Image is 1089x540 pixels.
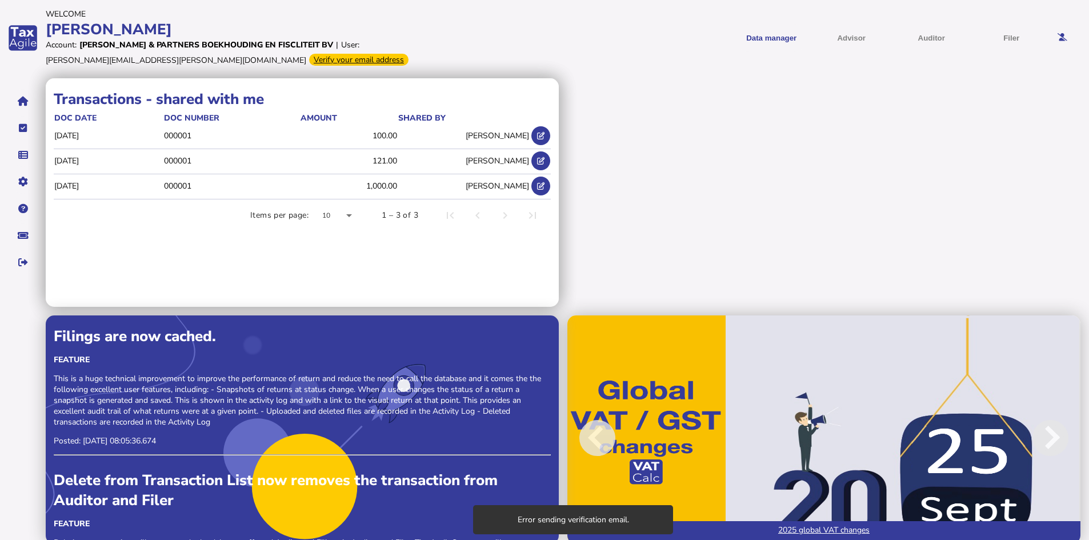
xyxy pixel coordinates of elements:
button: Manage settings [11,170,35,194]
div: Items per page: [250,210,309,221]
div: shared by [398,113,529,123]
div: | [336,39,338,50]
td: 1,000.00 [300,174,398,197]
div: doc number [164,113,299,123]
div: Amount [301,113,337,123]
td: 000001 [163,174,300,197]
div: doc date [54,113,97,123]
div: Error sending verification email. [473,505,673,534]
button: Open shared transaction [531,151,550,170]
button: Shows a dropdown of VAT Advisor options [815,24,887,52]
div: Delete from Transaction List now removes the transaction from Auditor and Filer [54,470,551,510]
div: shared by [398,113,446,123]
button: Raise a support ticket [11,223,35,247]
td: [PERSON_NAME] [398,174,530,197]
div: Amount [301,113,398,123]
td: [PERSON_NAME] [398,124,530,147]
div: Feature [54,518,551,529]
button: Home [11,89,35,113]
button: Sign out [11,250,35,274]
button: Tasks [11,116,35,140]
button: Filer [975,24,1047,52]
menu: navigate products [550,24,1048,52]
button: Data manager [11,143,35,167]
p: This is a huge technical improvement to improve the performance of return and reduce the need to ... [54,373,551,427]
td: [DATE] [54,124,163,147]
div: Filings are now cached. [54,326,551,346]
div: [PERSON_NAME][EMAIL_ADDRESS][PERSON_NAME][DOMAIN_NAME] [46,55,306,66]
p: Posted: [DATE] 08:05:36.674 [54,435,551,446]
div: doc number [164,113,219,123]
div: 1 – 3 of 3 [382,210,418,221]
div: [PERSON_NAME] & Partners Boekhouding en Fiscliteit BV [79,39,333,50]
div: doc date [54,113,163,123]
h1: Transactions - shared with me [54,89,551,109]
div: [PERSON_NAME] [46,19,544,39]
div: Verify your email address [309,54,409,66]
button: Open shared transaction [531,126,550,145]
div: Account: [46,39,77,50]
div: Welcome [46,9,544,19]
button: Auditor [895,24,967,52]
td: 121.00 [300,149,398,173]
div: User: [341,39,359,50]
td: [DATE] [54,149,163,173]
button: Open shared transaction [531,177,550,195]
td: 100.00 [300,124,398,147]
button: Shows a dropdown of Data manager options [735,24,807,52]
td: 000001 [163,149,300,173]
td: [PERSON_NAME] [398,149,530,173]
div: Feature [54,354,551,365]
td: [DATE] [54,174,163,197]
td: 000001 [163,124,300,147]
i: Email needs to be verified [1058,34,1067,41]
button: Help pages [11,197,35,221]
